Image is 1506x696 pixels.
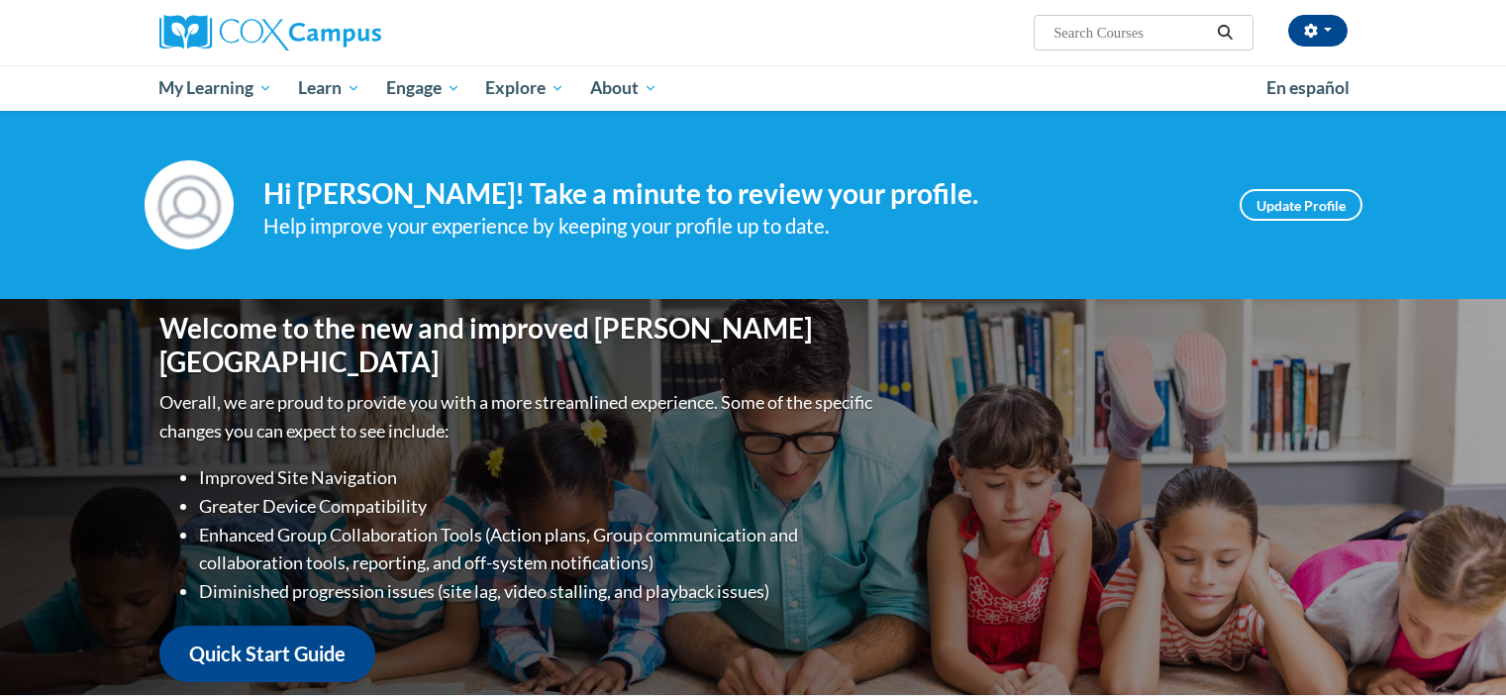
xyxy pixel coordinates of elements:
li: Enhanced Group Collaboration Tools (Action plans, Group communication and collaboration tools, re... [199,521,877,578]
a: Learn [285,65,373,111]
img: Cox Campus [159,15,381,50]
span: Engage [386,76,460,100]
span: About [590,76,657,100]
p: Overall, we are proud to provide you with a more streamlined experience. Some of the specific cha... [159,388,877,446]
button: Search [1210,21,1240,45]
span: Learn [298,76,360,100]
span: Explore [485,76,564,100]
li: Improved Site Navigation [199,463,877,492]
a: About [577,65,670,111]
img: Profile Image [145,160,234,249]
h1: Welcome to the new and improved [PERSON_NAME][GEOGRAPHIC_DATA] [159,312,877,378]
span: En español [1266,77,1350,98]
li: Greater Device Compatibility [199,492,877,521]
a: Engage [373,65,473,111]
a: My Learning [147,65,286,111]
a: Explore [472,65,577,111]
a: En español [1254,67,1362,109]
div: Help improve your experience by keeping your profile up to date. [263,210,1210,243]
span: My Learning [158,76,272,100]
h4: Hi [PERSON_NAME]! Take a minute to review your profile. [263,177,1210,211]
div: Main menu [130,65,1377,111]
li: Diminished progression issues (site lag, video stalling, and playback issues) [199,577,877,606]
input: Search Courses [1052,21,1210,45]
a: Update Profile [1240,189,1362,221]
a: Quick Start Guide [159,626,375,682]
a: Cox Campus [159,15,536,50]
button: Account Settings [1288,15,1348,47]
